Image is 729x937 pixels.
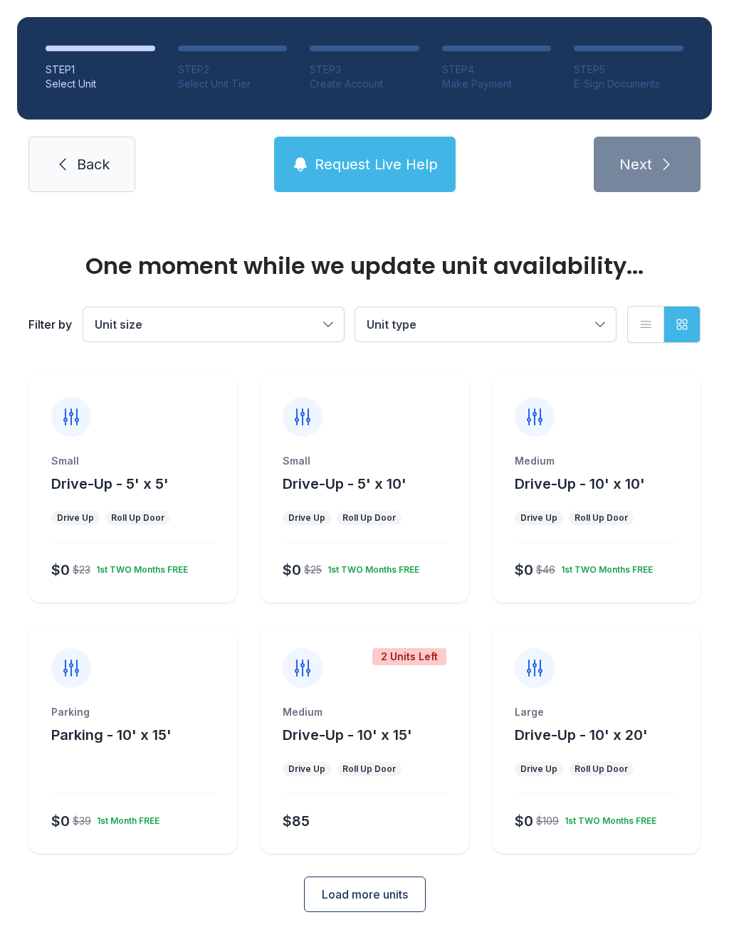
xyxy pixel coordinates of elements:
button: Drive-Up - 5' x 5' [51,474,169,494]
div: Small [51,454,214,468]
div: Large [515,705,678,719]
div: $39 [73,814,91,828]
div: Medium [283,705,446,719]
span: Parking - 10' x 15' [51,726,172,743]
span: Back [77,154,110,174]
div: Medium [515,454,678,468]
div: Select Unit Tier [178,77,288,91]
div: 2 Units Left [372,648,446,665]
span: Request Live Help [315,154,438,174]
div: 1st TWO Months FREE [90,559,188,576]
span: Load more units [322,886,408,903]
div: Create Account [310,77,419,91]
div: One moment while we update unit availability... [28,255,701,277]
div: STEP 3 [310,63,419,77]
div: Drive Up [520,512,557,524]
div: $0 [515,560,533,580]
div: Drive Up [288,512,325,524]
div: Roll Up Door [575,763,628,775]
div: Filter by [28,316,72,333]
div: Drive Up [57,512,94,524]
div: Make Payment [442,77,552,91]
div: STEP 4 [442,63,552,77]
div: 1st Month FREE [91,810,159,827]
button: Drive-Up - 10' x 10' [515,474,645,494]
div: 1st TWO Months FREE [555,559,653,576]
div: 1st TWO Months FREE [559,810,656,827]
div: $109 [536,814,559,828]
button: Drive-Up - 5' x 10' [283,474,407,494]
span: Next [619,154,652,174]
div: $0 [283,560,301,580]
span: Drive-Up - 10' x 15' [283,726,412,743]
button: Unit type [355,307,616,342]
div: $0 [515,811,533,831]
div: Roll Up Door [111,512,164,524]
div: E-Sign Documents [574,77,683,91]
div: Drive Up [520,763,557,775]
div: 1st TWO Months FREE [322,559,419,576]
div: $25 [304,563,322,577]
div: STEP 5 [574,63,683,77]
div: STEP 1 [46,63,155,77]
div: Roll Up Door [342,763,396,775]
span: Drive-Up - 5' x 10' [283,475,407,492]
div: Roll Up Door [342,512,396,524]
div: Small [283,454,446,468]
button: Drive-Up - 10' x 15' [283,725,412,745]
div: $23 [73,563,90,577]
div: Parking [51,705,214,719]
div: Drive Up [288,763,325,775]
span: Unit size [95,317,142,332]
div: Select Unit [46,77,155,91]
span: Drive-Up - 10' x 20' [515,726,648,743]
div: $46 [536,563,555,577]
span: Drive-Up - 5' x 5' [51,475,169,492]
div: $0 [51,560,70,580]
span: Drive-Up - 10' x 10' [515,475,645,492]
div: $85 [283,811,310,831]
span: Unit type [367,317,416,332]
div: STEP 2 [178,63,288,77]
div: $0 [51,811,70,831]
button: Parking - 10' x 15' [51,725,172,745]
div: Roll Up Door [575,512,628,524]
button: Unit size [83,307,344,342]
button: Drive-Up - 10' x 20' [515,725,648,745]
